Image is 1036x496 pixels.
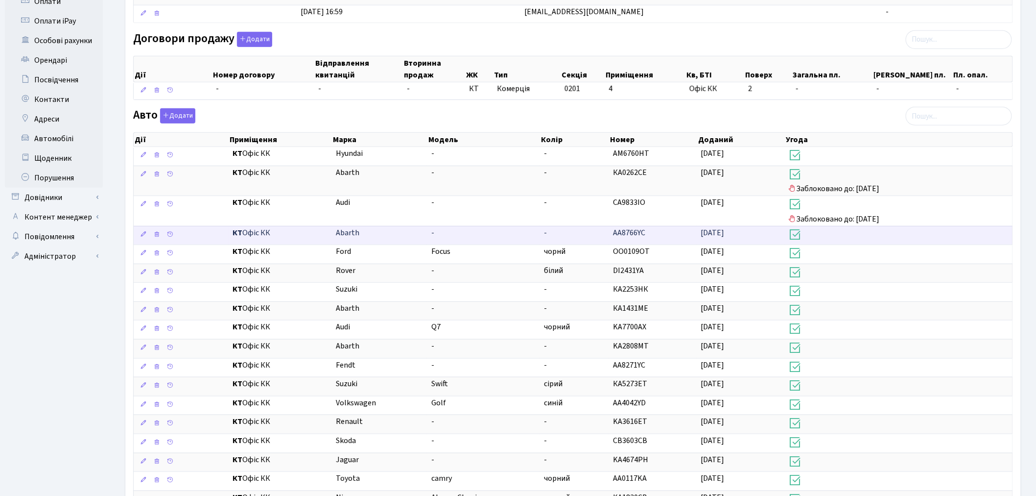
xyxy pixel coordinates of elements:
span: Офіс КК [233,265,328,276]
span: АА8766YC [613,227,645,238]
span: - [431,341,434,351]
span: - [544,341,547,351]
th: ЖК [466,56,494,82]
th: Угода [785,133,1012,147]
span: [DATE] [701,378,725,389]
a: Адміністратор [5,247,103,266]
b: КТ [233,148,242,159]
span: AA4042YD [613,397,646,408]
span: - [796,83,869,95]
button: Авто [160,108,195,124]
th: Загальна пл. [792,56,873,82]
span: Audi [336,197,350,208]
span: [DATE] [701,246,725,257]
th: Приміщення [605,56,685,82]
span: - [544,303,547,314]
span: [DATE] [701,473,725,484]
span: [DATE] [701,197,725,208]
span: AM6760HT [613,148,649,159]
label: Авто [133,108,195,124]
a: Контакти [5,90,103,109]
span: - [431,167,434,178]
span: Volkswagen [336,397,376,408]
span: - [544,284,547,295]
b: КТ [233,322,242,332]
span: - [544,197,547,208]
span: Офіс КК [233,227,328,239]
span: [DATE] [701,435,725,446]
span: СА9833ІО [613,197,645,208]
th: Дії [134,133,229,147]
span: Офіс КК [233,303,328,314]
span: KA7700AX [613,322,646,332]
span: - [431,197,434,208]
span: [DATE] [701,341,725,351]
span: camry [431,473,452,484]
b: КТ [233,265,242,276]
span: Rover [336,265,355,276]
b: КТ [233,167,242,178]
span: Офіс КК [233,435,328,446]
span: [DATE] 16:59 [301,6,343,17]
th: Приміщення [229,133,332,147]
span: Abarth [336,303,359,314]
span: - [544,435,547,446]
th: Тип [494,56,561,82]
span: Офіс КК [233,322,328,333]
span: AA0117KA [613,473,647,484]
input: Пошук... [906,107,1012,125]
span: CB3603CB [613,435,647,446]
span: Офіс КК [233,246,328,257]
span: Офіс КК [233,454,328,466]
span: Toyota [336,473,360,484]
span: KA3616ET [613,416,647,427]
span: Офіс КК [233,341,328,352]
span: Офіс КК [689,83,740,95]
span: - [544,416,547,427]
span: [DATE] [701,148,725,159]
span: синій [544,397,563,408]
a: Орендарі [5,50,103,70]
span: Suzuki [336,378,357,389]
span: - [431,303,434,314]
th: Модель [427,133,540,147]
th: [PERSON_NAME] пл. [873,56,953,82]
span: [DATE] [701,416,725,427]
span: Комерція [497,83,557,95]
span: Swift [431,378,448,389]
span: КА2253НК [613,284,648,295]
span: чорнй [544,246,565,257]
span: [DATE] [701,397,725,408]
th: Дії [134,56,212,82]
span: - [407,83,410,94]
span: - [877,83,949,95]
span: 0201 [565,83,580,94]
span: AA8271YC [613,360,645,371]
a: Оплати iPay [5,11,103,31]
b: КТ [233,227,242,238]
th: Номер договору [212,56,314,82]
a: Повідомлення [5,227,103,247]
span: Renault [336,416,363,427]
span: Audi [336,322,350,332]
span: Abarth [336,341,359,351]
span: Офіс КК [233,360,328,371]
span: сірий [544,378,563,389]
b: КТ [233,435,242,446]
span: Abarth [336,227,359,238]
span: КА5273ЕТ [613,378,647,389]
span: чорний [544,322,570,332]
button: Договори продажу [237,32,272,47]
span: - [544,454,547,465]
b: КТ [233,397,242,408]
span: Заблоковано до: [DATE] [789,197,1009,224]
span: Офіс КК [233,148,328,159]
b: КТ [233,341,242,351]
a: Особові рахунки [5,31,103,50]
span: Офіс КК [233,167,328,178]
span: [DATE] [701,265,725,276]
span: - [431,148,434,159]
th: Доданий [697,133,785,147]
th: Номер [609,133,697,147]
th: Відправлення квитанцій [314,56,403,82]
